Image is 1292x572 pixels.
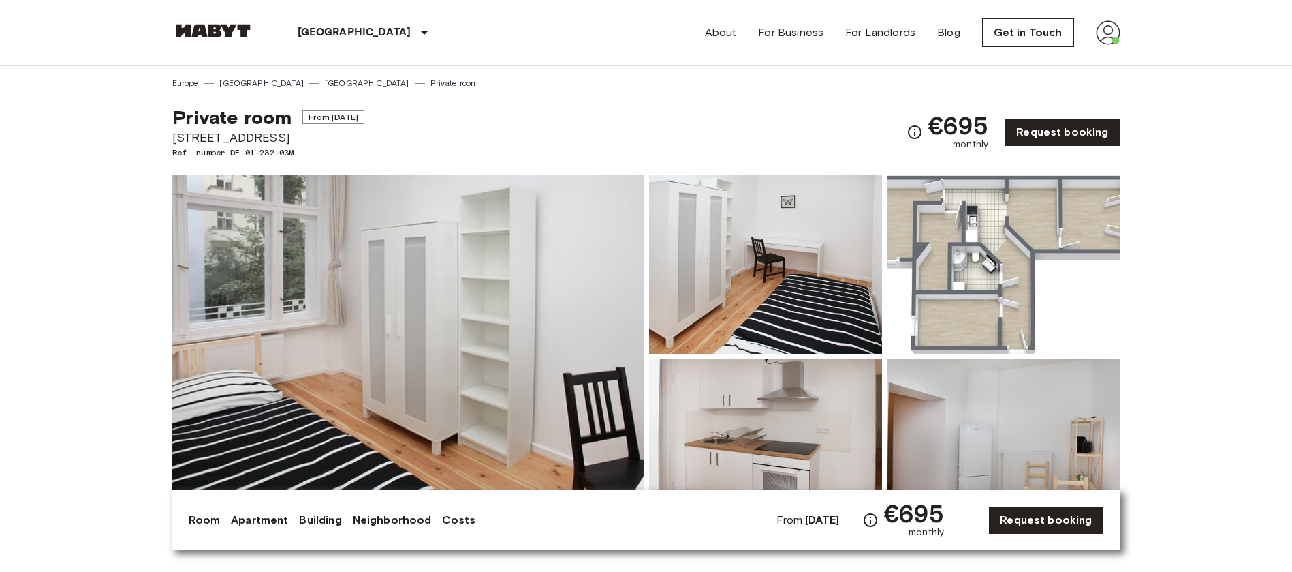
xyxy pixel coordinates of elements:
[982,18,1074,47] a: Get in Touch
[862,512,879,528] svg: Check cost overview for full price breakdown. Please note that discounts apply to new joiners onl...
[172,147,364,159] span: Ref. number DE-01-232-03M
[758,25,823,41] a: For Business
[937,25,960,41] a: Blog
[776,513,840,528] span: From:
[172,129,364,147] span: [STREET_ADDRESS]
[172,106,292,129] span: Private room
[649,359,882,538] img: Picture of unit DE-01-232-03M
[172,175,644,538] img: Marketing picture of unit DE-01-232-03M
[928,113,989,138] span: €695
[887,359,1120,538] img: Picture of unit DE-01-232-03M
[845,25,915,41] a: For Landlords
[299,512,341,528] a: Building
[353,512,432,528] a: Neighborhood
[988,506,1103,535] a: Request booking
[705,25,737,41] a: About
[189,512,221,528] a: Room
[442,512,475,528] a: Costs
[907,124,923,140] svg: Check cost overview for full price breakdown. Please note that discounts apply to new joiners onl...
[430,77,479,89] a: Private room
[649,175,882,354] img: Picture of unit DE-01-232-03M
[172,77,199,89] a: Europe
[909,526,944,539] span: monthly
[884,501,945,526] span: €695
[231,512,288,528] a: Apartment
[953,138,988,151] span: monthly
[887,175,1120,354] img: Picture of unit DE-01-232-03M
[172,24,254,37] img: Habyt
[1096,20,1120,45] img: avatar
[298,25,411,41] p: [GEOGRAPHIC_DATA]
[805,513,840,526] b: [DATE]
[1005,118,1120,147] a: Request booking
[219,77,304,89] a: [GEOGRAPHIC_DATA]
[302,110,364,124] span: From [DATE]
[325,77,409,89] a: [GEOGRAPHIC_DATA]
